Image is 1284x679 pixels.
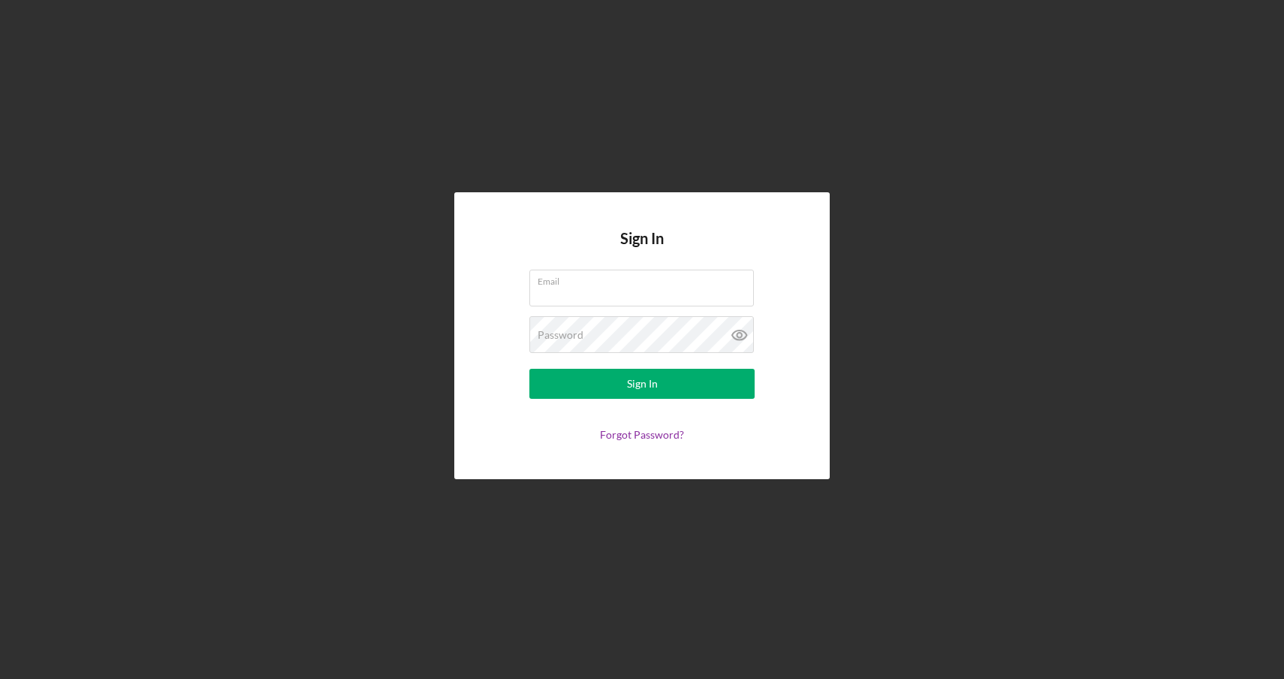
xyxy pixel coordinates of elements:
label: Password [538,329,583,341]
a: Forgot Password? [600,428,684,441]
div: Sign In [627,369,658,399]
button: Sign In [529,369,755,399]
h4: Sign In [620,230,664,270]
label: Email [538,270,754,287]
